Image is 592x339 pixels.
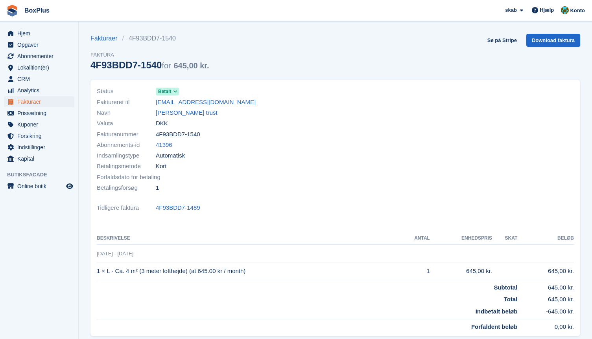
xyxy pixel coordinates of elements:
[97,108,156,117] span: Navn
[4,142,74,153] a: menu
[156,87,179,96] a: Betalt
[4,181,74,192] a: menu
[4,28,74,39] a: menu
[4,96,74,107] a: menu
[517,232,574,245] th: Beløb
[17,142,65,153] span: Indstillinger
[398,232,430,245] th: ANTAL
[430,232,492,245] th: Enhedspris
[4,153,74,164] a: menu
[156,141,172,150] a: 41396
[65,181,74,191] a: Forhåndsvisning af butik
[517,292,574,304] td: 645,00 kr.
[4,73,74,84] a: menu
[90,60,209,70] div: 4F93BDD7-1540
[398,262,430,280] td: 1
[540,6,554,14] span: Hjælp
[17,181,65,192] span: Online butik
[17,39,65,50] span: Opgaver
[21,4,53,17] a: BoxPlus
[156,183,159,192] span: 1
[4,85,74,96] a: menu
[484,34,520,47] a: Se på Stripe
[17,62,65,73] span: Lokalition(er)
[156,162,167,171] span: Kort
[7,171,78,179] span: Butiksfacade
[90,34,209,43] nav: breadcrumbs
[17,51,65,62] span: Abonnementer
[156,130,200,139] span: 4F93BDD7-1540
[97,141,156,150] span: Abonnements-id
[17,108,65,119] span: Prissætning
[156,108,218,117] a: [PERSON_NAME] trust
[517,280,574,292] td: 645,00 kr.
[156,151,185,160] span: Automatisk
[90,51,209,59] span: Faktura
[17,119,65,130] span: Kuponer
[471,323,518,330] strong: Forfaldent beløb
[494,284,517,291] strong: Subtotal
[17,130,65,141] span: Forsikring
[570,7,585,15] span: Konto
[97,203,156,213] span: Tidligere faktura
[97,232,398,245] th: Beskrivelse
[517,262,574,280] td: 645,00 kr.
[526,34,580,47] a: Download faktura
[97,87,156,96] span: Status
[97,162,156,171] span: Betalingsmetode
[156,98,256,107] a: [EMAIL_ADDRESS][DOMAIN_NAME]
[17,73,65,84] span: CRM
[4,119,74,130] a: menu
[17,85,65,96] span: Analytics
[6,5,18,16] img: stora-icon-8386f47178a22dfd0bd8f6a31ec36ba5ce8667c1dd55bd0f319d3a0aa187defe.svg
[4,39,74,50] a: menu
[4,62,74,73] a: menu
[561,6,569,14] img: Anders Johansen
[430,262,492,280] td: 645,00 kr.
[517,304,574,319] td: -645,00 kr.
[158,88,171,95] span: Betalt
[173,61,209,70] span: 645,00 kr.
[97,151,156,160] span: Indsamlingstype
[97,183,156,192] span: Betalingsforsøg
[97,251,133,257] span: [DATE] - [DATE]
[162,61,171,70] span: for
[504,296,518,302] strong: Total
[17,153,65,164] span: Kapital
[17,96,65,107] span: Fakturaer
[97,130,156,139] span: Fakturanummer
[492,232,517,245] th: Skat
[156,119,168,128] span: DKK
[4,130,74,141] a: menu
[97,98,156,107] span: Faktureret til
[97,262,398,280] td: 1 × L - Ca. 4 m² (3 meter lofthøjde) (at 645.00 kr / month)
[17,28,65,39] span: Hjem
[90,34,122,43] a: Fakturaer
[97,173,160,182] span: Forfaldsdato for betaling
[517,319,574,332] td: 0,00 kr.
[4,51,74,62] a: menu
[505,6,517,14] span: skab
[476,308,518,315] strong: Indbetalt beløb
[97,119,156,128] span: Valuta
[156,203,200,213] a: 4F93BDD7-1489
[4,108,74,119] a: menu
